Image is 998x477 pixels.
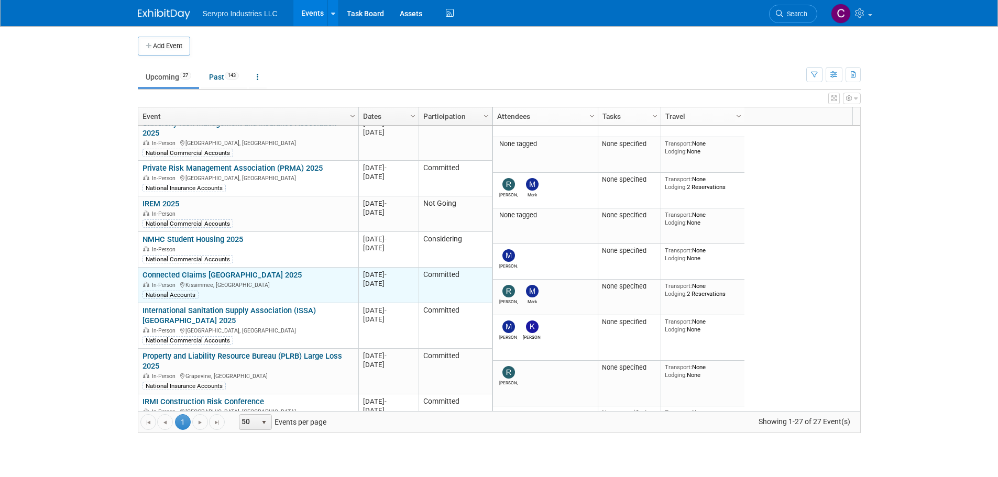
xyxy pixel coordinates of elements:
[749,414,860,429] span: Showing 1-27 of 27 Event(s)
[142,219,233,228] div: National Commercial Accounts
[152,210,179,217] span: In-Person
[142,199,179,208] a: IREM 2025
[142,326,354,335] div: [GEOGRAPHIC_DATA], [GEOGRAPHIC_DATA]
[419,161,492,196] td: Committed
[363,270,414,279] div: [DATE]
[363,172,414,181] div: [DATE]
[526,178,539,191] img: Mark Bristol
[152,175,179,182] span: In-Person
[142,306,316,325] a: International Sanitation Supply Association (ISSA) [GEOGRAPHIC_DATA] 2025
[502,285,515,297] img: Rick Dubois
[385,164,387,172] span: -
[140,414,156,430] a: Go to the first page
[348,112,357,120] span: Column Settings
[831,4,851,24] img: Chris Chassagneux
[152,327,179,334] span: In-Person
[665,282,692,290] span: Transport:
[526,320,539,333] img: Kevin Wofford
[152,282,179,289] span: In-Person
[142,336,233,345] div: National Commercial Accounts
[499,262,518,269] div: Maria Robertson
[142,235,243,244] a: NMHC Student Housing 2025
[209,414,225,430] a: Go to the last page
[665,318,740,333] div: None None
[665,183,687,191] span: Lodging:
[502,178,515,191] img: Rick Dubois
[363,406,414,415] div: [DATE]
[142,407,354,416] div: [GEOGRAPHIC_DATA], [GEOGRAPHIC_DATA]
[523,297,541,304] div: Mark Bristol
[192,414,208,430] a: Go to the next page
[142,184,226,192] div: National Insurance Accounts
[142,397,264,406] a: IRMI Construction Risk Conference
[363,360,414,369] div: [DATE]
[523,333,541,340] div: Kevin Wofford
[143,140,149,145] img: In-Person Event
[142,163,323,173] a: Private Risk Management Association (PRMA) 2025
[142,119,336,138] a: University Risk Management and Insurance Association 2025
[783,10,807,18] span: Search
[409,112,417,120] span: Column Settings
[665,219,687,226] span: Lodging:
[497,107,591,125] a: Attendees
[142,107,352,125] a: Event
[502,249,515,262] img: Maria Robertson
[665,107,738,125] a: Travel
[588,112,596,120] span: Column Settings
[225,72,239,80] span: 143
[665,247,740,262] div: None None
[138,67,199,87] a: Upcoming27
[142,149,233,157] div: National Commercial Accounts
[143,373,149,378] img: In-Person Event
[142,382,226,390] div: National Insurance Accounts
[419,196,492,232] td: Not Going
[419,116,492,161] td: Committed
[499,297,518,304] div: Rick Dubois
[138,9,190,19] img: ExhibitDay
[363,243,414,252] div: [DATE]
[665,318,692,325] span: Transport:
[407,107,419,123] a: Column Settings
[769,5,817,23] a: Search
[497,140,594,148] div: None tagged
[363,279,414,288] div: [DATE]
[142,255,233,263] div: National Commercial Accounts
[385,271,387,279] span: -
[385,397,387,405] span: -
[499,379,518,385] div: Rick Dubois
[385,352,387,360] span: -
[363,235,414,243] div: [DATE]
[175,414,191,430] span: 1
[602,140,656,148] div: None specified
[665,140,692,147] span: Transport:
[201,67,247,87] a: Past143
[363,128,414,137] div: [DATE]
[602,363,656,372] div: None specified
[363,397,414,406] div: [DATE]
[602,282,656,291] div: None specified
[649,107,661,123] a: Column Settings
[419,394,492,430] td: Committed
[385,306,387,314] span: -
[502,366,515,379] img: Rick Dubois
[143,175,149,180] img: In-Person Event
[602,318,656,326] div: None specified
[665,371,687,379] span: Lodging:
[142,351,342,371] a: Property and Liability Resource Bureau (PLRB) Large Loss 2025
[586,107,598,123] a: Column Settings
[363,199,414,208] div: [DATE]
[385,119,387,127] span: -
[665,140,740,155] div: None None
[665,148,687,155] span: Lodging:
[385,235,387,243] span: -
[239,415,257,429] span: 50
[152,408,179,415] span: In-Person
[363,107,412,125] a: Dates
[665,211,692,218] span: Transport:
[665,290,687,297] span: Lodging:
[665,409,692,416] span: Transport:
[482,112,490,120] span: Column Settings
[497,211,594,219] div: None tagged
[143,246,149,251] img: In-Person Event
[665,363,740,379] div: None None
